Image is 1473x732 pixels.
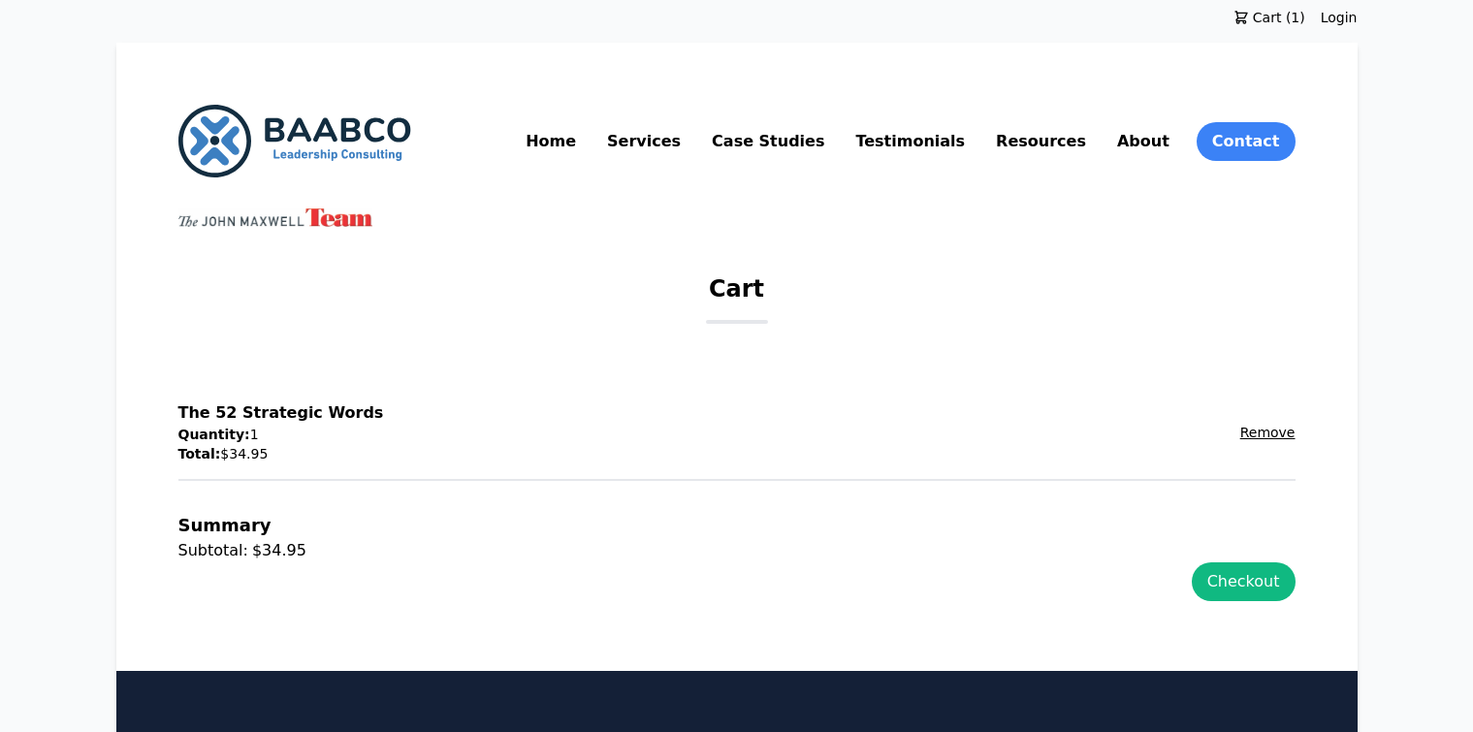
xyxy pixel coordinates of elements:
[178,539,252,562] div: Subtotal:
[178,446,221,461] span: Total:
[708,126,828,157] a: Case Studies
[178,444,1236,463] p: $34.95
[252,539,306,562] div: $34.95
[1192,562,1296,601] a: Checkout
[178,105,411,177] img: BAABCO Consulting Services
[522,126,580,157] a: Home
[178,512,1296,539] div: Summary
[992,126,1090,157] a: Resources
[709,273,764,320] h1: Cart
[1321,8,1358,27] a: Login
[1197,122,1296,161] a: Contact
[1240,423,1296,442] button: Remove
[178,425,1236,444] p: 1
[1113,126,1173,157] a: About
[851,126,969,157] a: Testimonials
[603,126,685,157] a: Services
[178,208,372,227] img: John Maxwell
[178,427,250,442] span: Quantity:
[1249,8,1305,27] span: Cart (1)
[1218,8,1321,27] a: Cart (1)
[178,401,1236,425] p: The 52 Strategic Words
